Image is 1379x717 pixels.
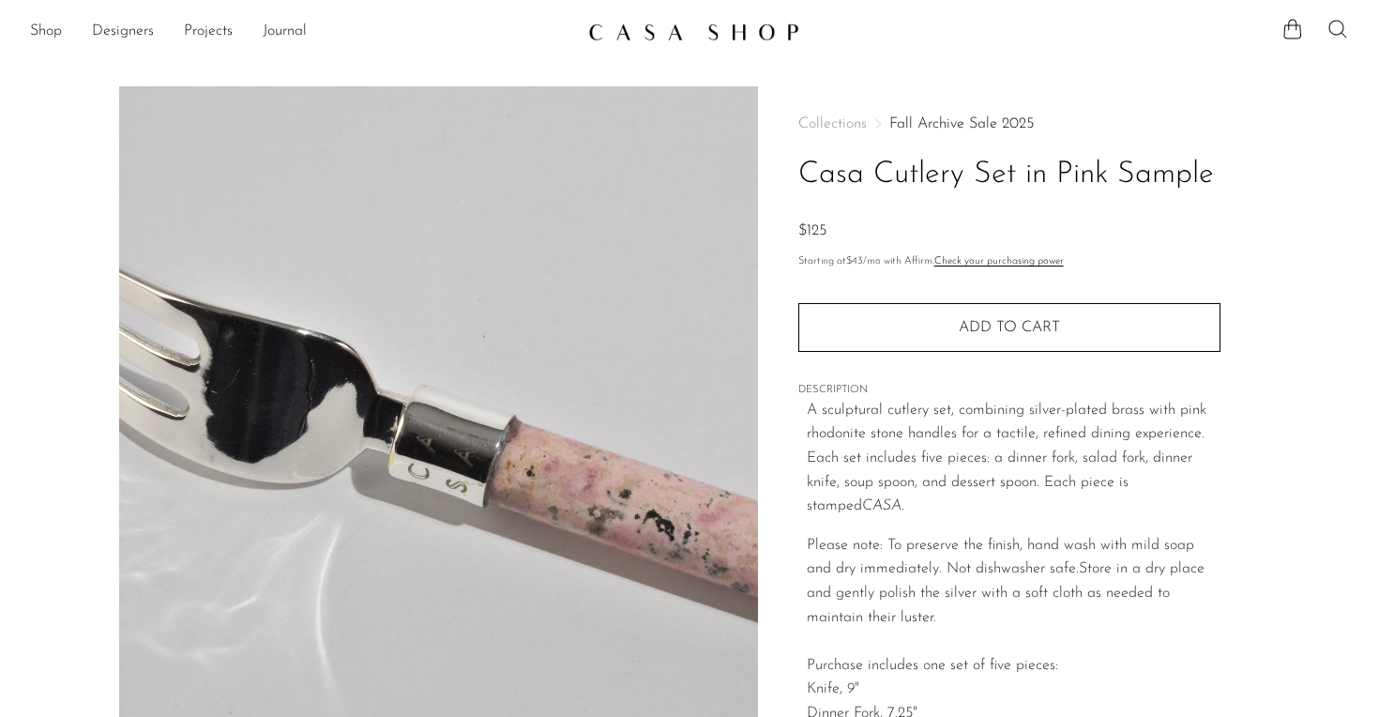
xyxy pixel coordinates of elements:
[798,116,1220,131] nav: Breadcrumbs
[798,303,1220,352] button: Add to cart
[30,20,62,44] a: Shop
[798,382,1220,399] span: DESCRIPTION
[889,116,1034,131] a: Fall Archive Sale 2025
[798,151,1220,199] h1: Casa Cutlery Set in Pink Sample
[92,20,154,44] a: Designers
[798,116,867,131] span: Collections
[263,20,307,44] a: Journal
[184,20,233,44] a: Projects
[959,319,1060,337] span: Add to cart
[846,256,863,267] span: $43
[30,16,573,48] ul: NEW HEADER MENU
[807,399,1220,519] p: A sculptural cutlery set, combining silver-plated brass with pink rhodonite stone handles for a t...
[30,16,573,48] nav: Desktop navigation
[798,253,1220,270] p: Starting at /mo with Affirm.
[934,256,1064,267] a: Check your purchasing power - Learn more about Affirm Financing (opens in modal)
[798,223,826,238] span: $125
[862,498,904,513] em: CASA.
